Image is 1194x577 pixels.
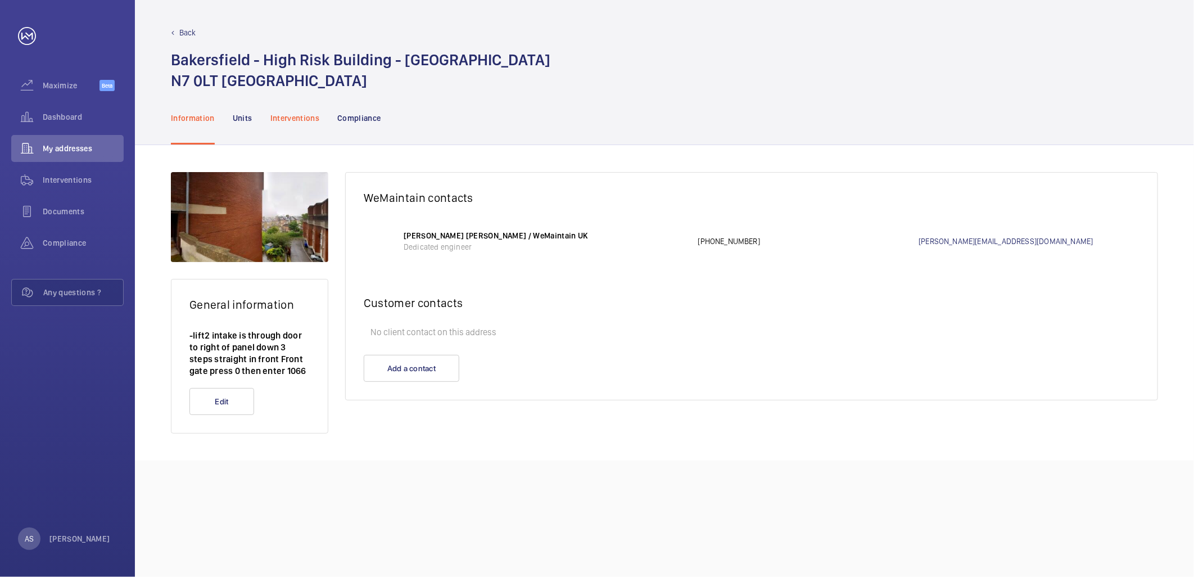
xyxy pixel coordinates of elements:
h2: General information [189,297,310,312]
p: Units [233,112,252,124]
button: Edit [189,388,254,415]
a: [PERSON_NAME][EMAIL_ADDRESS][DOMAIN_NAME] [919,236,1139,247]
span: Compliance [43,237,124,249]
span: Documents [43,206,124,217]
h2: WeMaintain contacts [364,191,1139,205]
h2: Customer contacts [364,296,1139,310]
span: Interventions [43,174,124,186]
span: Any questions ? [43,287,123,298]
p: Information [171,112,215,124]
button: Add a contact [364,355,459,382]
span: Maximize [43,80,99,91]
p: Compliance [337,112,381,124]
span: Dashboard [43,111,124,123]
p: No client contact on this address [364,321,1139,344]
p: [PERSON_NAME] [49,533,110,544]
p: Interventions [270,112,320,124]
p: AS [25,533,34,544]
h1: Bakersfield - High Risk Building - [GEOGRAPHIC_DATA] N7 0LT [GEOGRAPHIC_DATA] [171,49,550,91]
p: -lift2 intake is through door to right of panel down 3 steps straight in front Front gate press 0... [189,330,310,377]
p: [PERSON_NAME] [PERSON_NAME] / WeMaintain UK [404,230,687,241]
span: Beta [99,80,115,91]
span: My addresses [43,143,124,154]
p: Back [179,27,196,38]
p: [PHONE_NUMBER] [698,236,919,247]
p: Dedicated engineer [404,241,687,253]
